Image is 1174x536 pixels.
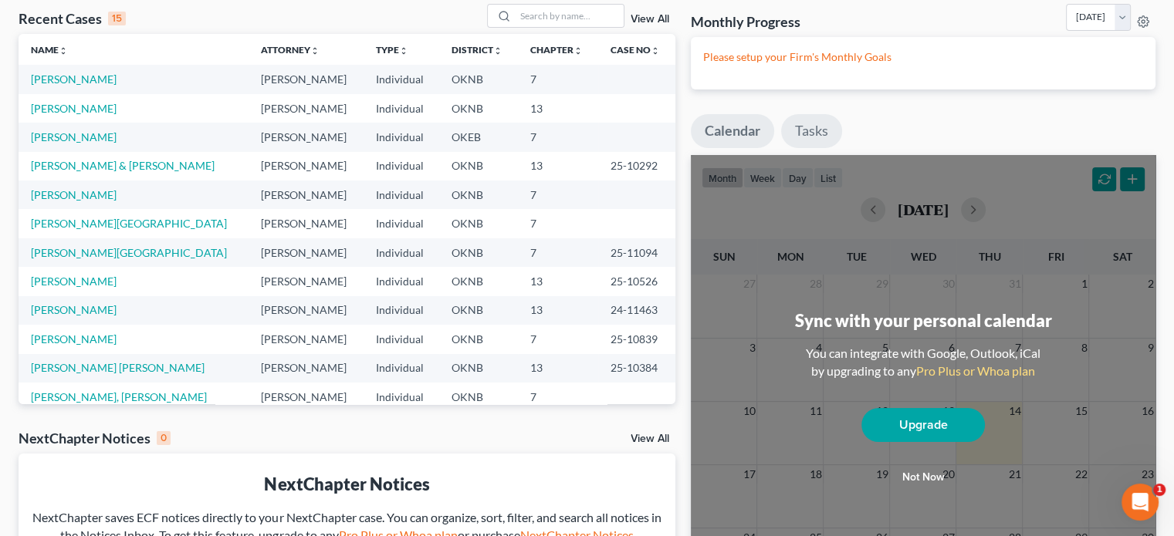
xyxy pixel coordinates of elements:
[31,188,117,201] a: [PERSON_NAME]
[157,431,171,445] div: 0
[598,296,675,325] td: 24-11463
[518,209,598,238] td: 7
[31,390,207,403] a: [PERSON_NAME], [PERSON_NAME]
[31,217,227,230] a: [PERSON_NAME][GEOGRAPHIC_DATA]
[364,94,439,123] td: Individual
[530,44,583,56] a: Chapterunfold_more
[598,267,675,295] td: 25-10526
[364,325,439,353] td: Individual
[108,12,126,25] div: 15
[31,130,117,143] a: [PERSON_NAME]
[861,408,985,442] a: Upgrade
[439,383,518,411] td: OKNB
[310,46,320,56] i: unfold_more
[249,65,364,93] td: [PERSON_NAME]
[364,209,439,238] td: Individual
[518,354,598,383] td: 13
[376,44,408,56] a: Typeunfold_more
[439,152,518,180] td: OKNB
[31,44,68,56] a: Nameunfold_more
[631,14,669,25] a: View All
[31,472,663,496] div: NextChapter Notices
[364,267,439,295] td: Individual
[781,114,842,148] a: Tasks
[598,152,675,180] td: 25-10292
[249,123,364,151] td: [PERSON_NAME]
[364,383,439,411] td: Individual
[249,354,364,383] td: [PERSON_NAME]
[439,180,518,209] td: OKNB
[439,65,518,93] td: OKNB
[518,383,598,411] td: 7
[518,180,598,209] td: 7
[916,363,1035,378] a: Pro Plus or Whoa plan
[19,9,126,28] div: Recent Cases
[598,325,675,353] td: 25-10839
[518,325,598,353] td: 7
[651,46,660,56] i: unfold_more
[1153,484,1166,496] span: 1
[31,361,205,374] a: [PERSON_NAME] [PERSON_NAME]
[439,94,518,123] td: OKNB
[518,123,598,151] td: 7
[249,94,364,123] td: [PERSON_NAME]
[452,44,502,56] a: Districtunfold_more
[691,12,800,31] h3: Monthly Progress
[794,308,1051,332] div: Sync with your personal calendar
[439,238,518,267] td: OKNB
[364,152,439,180] td: Individual
[249,180,364,209] td: [PERSON_NAME]
[703,49,1143,65] p: Please setup your Firm's Monthly Goals
[249,209,364,238] td: [PERSON_NAME]
[573,46,583,56] i: unfold_more
[598,238,675,267] td: 25-11094
[261,44,320,56] a: Attorneyunfold_more
[518,267,598,295] td: 13
[399,46,408,56] i: unfold_more
[31,332,117,346] a: [PERSON_NAME]
[516,5,624,27] input: Search by name...
[493,46,502,56] i: unfold_more
[364,123,439,151] td: Individual
[518,152,598,180] td: 13
[518,296,598,325] td: 13
[31,159,215,172] a: [PERSON_NAME] & [PERSON_NAME]
[439,123,518,151] td: OKEB
[249,325,364,353] td: [PERSON_NAME]
[19,429,171,447] div: NextChapter Notices
[518,238,598,267] td: 7
[364,238,439,267] td: Individual
[249,383,364,411] td: [PERSON_NAME]
[518,94,598,123] td: 13
[249,152,364,180] td: [PERSON_NAME]
[364,180,439,209] td: Individual
[1122,484,1159,521] iframe: Intercom live chat
[691,114,774,148] a: Calendar
[364,296,439,325] td: Individual
[249,267,364,295] td: [PERSON_NAME]
[249,238,364,267] td: [PERSON_NAME]
[364,354,439,383] td: Individual
[439,296,518,325] td: OKNB
[31,102,117,115] a: [PERSON_NAME]
[439,209,518,238] td: OKNB
[31,72,117,86] a: [PERSON_NAME]
[861,462,985,493] button: Not now
[518,65,598,93] td: 7
[439,267,518,295] td: OKNB
[31,275,117,288] a: [PERSON_NAME]
[249,296,364,325] td: [PERSON_NAME]
[598,354,675,383] td: 25-10384
[59,46,68,56] i: unfold_more
[439,354,518,383] td: OKNB
[800,345,1047,380] div: You can integrate with Google, Outlook, iCal by upgrading to any
[364,65,439,93] td: Individual
[631,433,669,444] a: View All
[611,44,660,56] a: Case Nounfold_more
[31,246,227,259] a: [PERSON_NAME][GEOGRAPHIC_DATA]
[439,325,518,353] td: OKNB
[31,303,117,316] a: [PERSON_NAME]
